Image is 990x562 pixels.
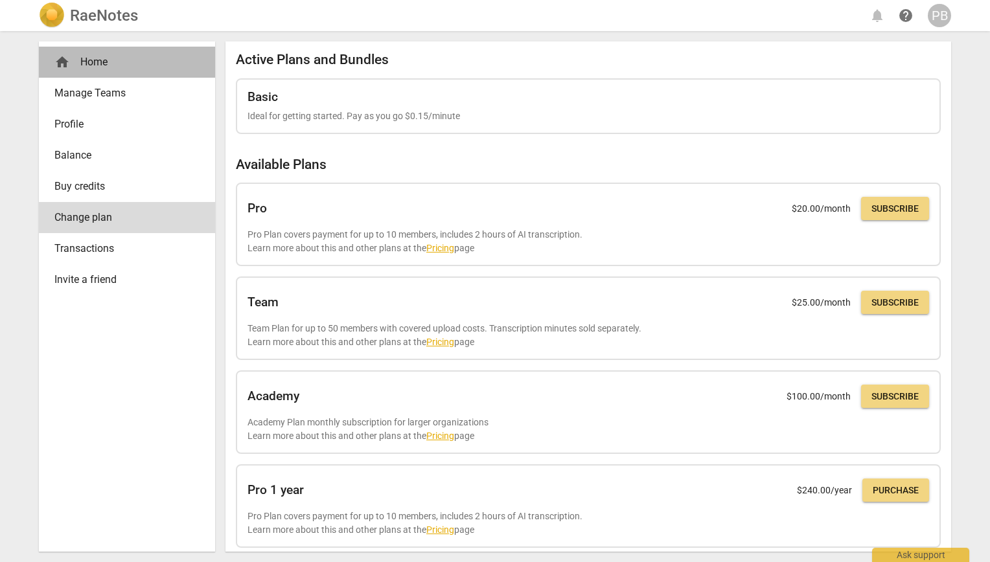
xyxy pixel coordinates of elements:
a: Invite a friend [39,264,215,295]
h2: Academy [247,389,299,403]
a: LogoRaeNotes [39,3,138,28]
a: Profile [39,109,215,140]
h2: Team [247,295,279,309]
a: Change plan [39,202,215,233]
p: $ 20.00 /month [792,202,851,216]
button: Purchase [862,478,929,502]
button: PB [928,4,951,27]
span: help [898,8,914,23]
h2: Basic [247,90,278,104]
span: Balance [54,148,189,163]
div: Home [39,47,215,78]
h2: Available Plans [236,157,941,173]
h2: Pro [247,201,267,216]
div: Home [54,54,189,70]
h2: Active Plans and Bundles [236,52,941,68]
p: Academy Plan monthly subscription for larger organizations Learn more about this and other plans ... [247,416,929,442]
p: Pro Plan covers payment for up to 10 members, includes 2 hours of AI transcription. Learn more ab... [247,228,929,254]
span: home [54,54,70,70]
a: Transactions [39,233,215,264]
a: Balance [39,140,215,171]
p: Pro Plan covers payment for up to 10 members, includes 2 hours of AI transcription. Learn more ab... [247,510,929,536]
a: Buy credits [39,171,215,202]
span: Subscribe [871,203,919,216]
p: $ 100.00 /month [787,390,851,403]
span: Change plan [54,210,189,225]
div: Ask support [872,548,969,562]
span: Purchase [873,484,919,497]
p: Team Plan for up to 50 members with covered upload costs. Transcription minutes sold separately. ... [247,322,929,348]
a: Pricing [426,337,454,347]
span: Buy credits [54,179,189,194]
span: Subscribe [871,297,919,309]
button: Subscribe [861,385,929,408]
button: Subscribe [861,291,929,314]
a: Pricing [426,524,454,535]
a: Pricing [426,431,454,441]
span: Profile [54,117,189,132]
span: Subscribe [871,390,919,403]
a: Pricing [426,243,454,253]
h2: RaeNotes [70,6,138,25]
a: Manage Teams [39,78,215,109]
p: $ 25.00 /month [792,296,851,309]
span: Invite a friend [54,272,189,287]
h2: Pro 1 year [247,483,304,497]
img: Logo [39,3,65,28]
button: Subscribe [861,197,929,220]
span: Transactions [54,241,189,256]
p: $ 240.00 /year [797,484,852,497]
p: Ideal for getting started. Pay as you go $0.15/minute [247,109,929,123]
span: Manage Teams [54,85,189,101]
a: Help [894,4,917,27]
